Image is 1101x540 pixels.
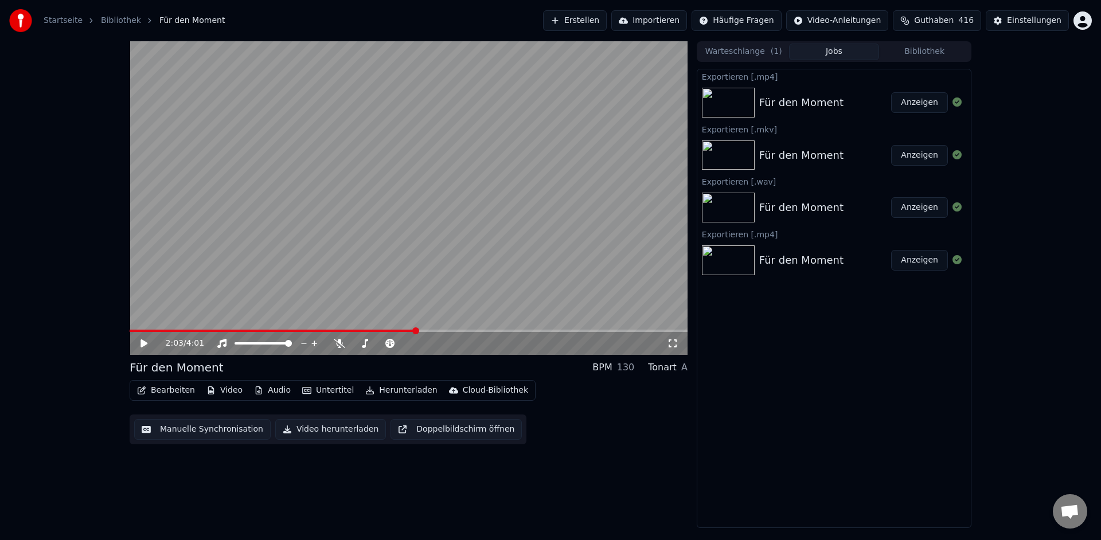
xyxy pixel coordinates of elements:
div: Exportieren [.mkv] [697,122,971,136]
div: Exportieren [.wav] [697,174,971,188]
button: Guthaben416 [893,10,981,31]
button: Einstellungen [986,10,1069,31]
button: Manuelle Synchronisation [134,419,271,440]
div: Einstellungen [1007,15,1061,26]
span: 2:03 [166,338,183,349]
a: Startseite [44,15,83,26]
button: Herunterladen [361,382,442,398]
div: 130 [617,361,635,374]
span: ( 1 ) [771,46,782,57]
button: Anzeigen [891,197,948,218]
button: Doppelbildschirm öffnen [391,419,522,440]
div: Für den Moment [130,359,224,375]
div: Für den Moment [759,252,844,268]
div: Tonart [648,361,677,374]
div: BPM [592,361,612,374]
nav: breadcrumb [44,15,225,26]
button: Video [202,382,247,398]
div: Exportieren [.mp4] [697,69,971,83]
div: Cloud-Bibliothek [463,385,528,396]
div: A [681,361,688,374]
button: Warteschlange [698,44,789,60]
div: Für den Moment [759,147,844,163]
button: Häufige Fragen [692,10,782,31]
div: Für den Moment [759,95,844,111]
button: Importieren [611,10,687,31]
button: Video herunterladen [275,419,386,440]
div: Chat öffnen [1053,494,1087,529]
div: Für den Moment [759,199,844,216]
button: Anzeigen [891,92,948,113]
span: 4:01 [186,338,204,349]
button: Audio [249,382,295,398]
button: Anzeigen [891,145,948,166]
button: Anzeigen [891,250,948,271]
img: youka [9,9,32,32]
button: Erstellen [543,10,607,31]
button: Bibliothek [879,44,970,60]
button: Untertitel [298,382,358,398]
button: Bearbeiten [132,382,200,398]
a: Bibliothek [101,15,141,26]
button: Jobs [789,44,880,60]
div: / [166,338,193,349]
span: 416 [958,15,974,26]
span: Guthaben [914,15,954,26]
div: Exportieren [.mp4] [697,227,971,241]
button: Video-Anleitungen [786,10,889,31]
span: Für den Moment [159,15,225,26]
